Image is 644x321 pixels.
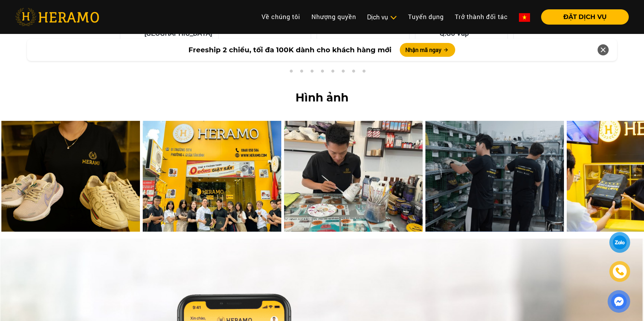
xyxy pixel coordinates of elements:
[360,69,367,76] button: 9
[288,69,294,76] button: 2
[143,121,281,232] img: hinh-anh-desktop-1.jpg
[403,9,449,24] a: Tuyển dụng
[188,45,391,55] span: Freeship 2 chiều, tối đa 100K dành cho khách hàng mới
[256,9,306,24] a: Về chúng tôi
[449,9,513,24] a: Trở thành đối tác
[306,9,362,24] a: Nhượng quyền
[284,121,423,232] img: hinh-anh-desktop-2.jpg
[519,13,530,22] img: vn-flag.png
[277,69,284,76] button: 1
[367,12,397,22] div: Dịch vụ
[298,69,305,76] button: 3
[610,262,629,281] a: phone-icon
[319,69,326,76] button: 5
[350,69,357,76] button: 8
[425,121,564,232] img: hinh-anh-desktop-3.jpg
[390,14,397,21] img: subToggleIcon
[536,14,629,20] a: ĐẶT DỊCH VỤ
[615,267,624,276] img: phone-icon
[11,91,633,104] h2: Hình ảnh
[339,69,346,76] button: 7
[400,43,455,57] button: Nhận mã ngay
[329,69,336,76] button: 6
[15,8,99,26] img: heramo-logo.png
[541,9,629,25] button: ĐẶT DỊCH VỤ
[1,121,140,232] img: hinh-anh-desktop-6.jpg
[308,69,315,76] button: 4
